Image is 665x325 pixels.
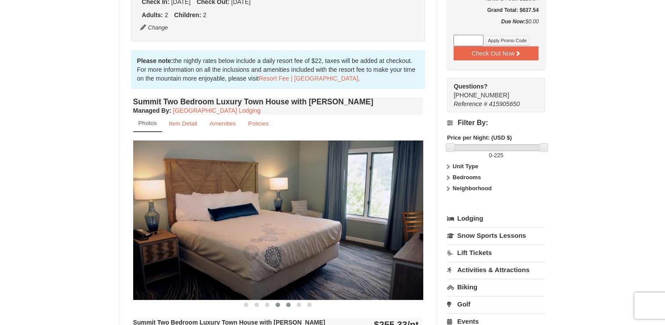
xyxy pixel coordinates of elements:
h5: Grand Total: $637.54 [454,6,538,15]
span: Reference # [454,100,487,107]
a: [GEOGRAPHIC_DATA] Lodging [173,107,261,114]
strong: Children: [174,11,201,18]
strong: Neighborhood [453,185,492,192]
strong: Unit Type [453,163,478,170]
a: Photos [133,115,162,132]
span: 2 [203,11,207,18]
small: Amenities [210,120,236,127]
span: 415905650 [489,100,520,107]
span: [PHONE_NUMBER] [454,82,529,99]
a: Biking [447,279,545,295]
strong: Due Now: [501,18,525,25]
span: Managed By [133,107,169,114]
button: Apply Promo Code [485,36,530,45]
strong: : [133,107,171,114]
span: 2 [165,11,168,18]
span: 0 [489,152,492,159]
h4: Filter By: [447,119,545,127]
a: Amenities [204,115,242,132]
strong: Bedrooms [453,174,481,181]
div: the nightly rates below include a daily resort fee of $22, taxes will be added at checkout. For m... [131,50,425,89]
a: Lodging [447,211,545,226]
small: Item Detail [169,120,197,127]
strong: Price per Night: (USD $) [447,134,512,141]
a: Lift Tickets [447,244,545,261]
a: Snow Sports Lessons [447,227,545,244]
button: Change [140,23,169,33]
button: Check Out Now [454,46,538,60]
span: 225 [494,152,504,159]
small: Photos [138,120,157,126]
a: Item Detail [163,115,203,132]
div: $0.00 [454,17,538,35]
a: Activities & Attractions [447,262,545,278]
small: Policies [248,120,269,127]
a: Policies [242,115,274,132]
a: Resort Fee | [GEOGRAPHIC_DATA] [259,75,358,82]
label: - [447,151,545,160]
strong: Questions? [454,83,487,90]
strong: Adults: [142,11,163,18]
img: 18876286-205-de95851f.png [133,140,423,299]
strong: Please note: [137,57,173,64]
a: Golf [447,296,545,312]
h4: Summit Two Bedroom Luxury Town House with [PERSON_NAME] [133,97,423,106]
